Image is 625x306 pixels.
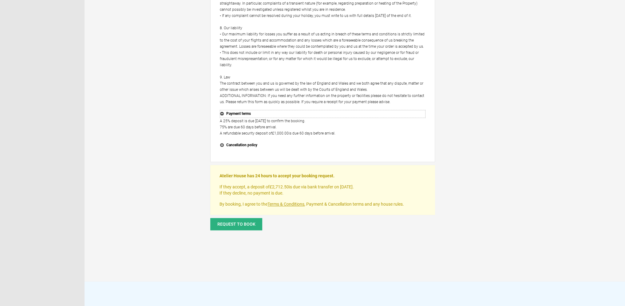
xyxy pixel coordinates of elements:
[220,173,334,178] strong: Atelier House has 24 hours to accept your booking request.
[220,110,425,118] button: Payment terms
[217,222,255,227] span: Request to book
[220,118,425,136] p: A 25% deposit is due [DATE] to confirm the booking. 75% are due 60 days before arrival. A refunda...
[270,184,289,189] flynt-currency: £2,712.50
[220,141,425,149] button: Cancellation policy
[220,184,426,196] p: If they accept, a deposit of is due via bank transfer on [DATE]. If they decline, no payment is due.
[220,201,426,207] p: By booking, I agree to the , Payment & Cancellation terms and any house rules.
[272,131,289,135] flynt-currency: £1,000.00
[210,218,262,230] button: Request to book
[267,202,304,207] a: Terms & Conditions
